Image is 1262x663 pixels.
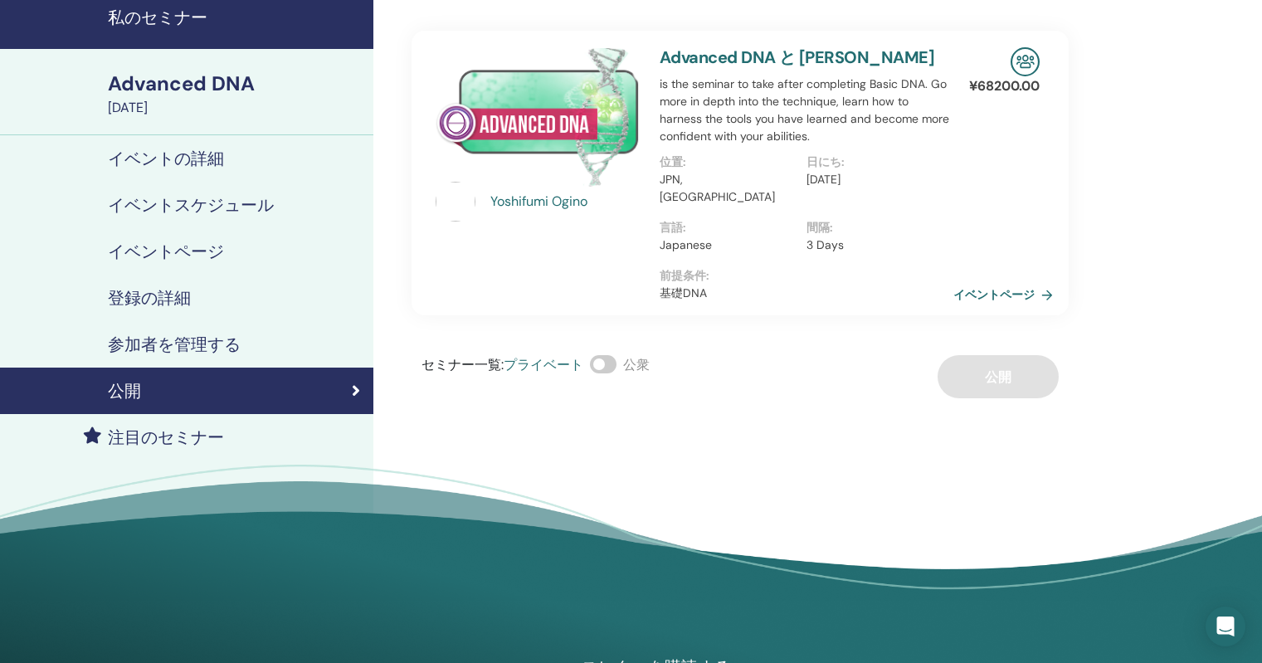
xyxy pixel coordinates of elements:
[660,285,953,302] p: 基礎DNA
[660,219,797,236] p: 言語 :
[660,267,953,285] p: 前提条件 :
[421,356,504,373] span: セミナー一覧 :
[806,154,943,171] p: 日にち :
[969,76,1040,96] p: ¥ 68200.00
[1206,607,1245,646] div: Open Intercom Messenger
[623,356,650,373] span: 公衆
[660,46,934,68] a: Advanced DNA と [PERSON_NAME]
[108,98,363,118] div: [DATE]
[108,334,241,354] h4: 参加者を管理する
[490,192,644,212] a: Yoshifumi Ogino
[660,171,797,206] p: JPN, [GEOGRAPHIC_DATA]
[108,427,224,447] h4: 注目のセミナー
[953,282,1060,307] a: イベントページ
[660,236,797,254] p: Japanese
[1011,47,1040,76] img: In-Person Seminar
[108,149,224,168] h4: イベントの詳細
[108,195,274,215] h4: イベントスケジュール
[660,154,797,171] p: 位置 :
[108,241,224,261] h4: イベントページ
[108,7,363,27] h4: 私のセミナー
[108,381,141,401] h4: 公開
[660,76,953,145] p: is the seminar to take after completing Basic DNA. Go more in depth into the technique, learn how...
[504,356,583,373] span: プライベート
[806,236,943,254] p: 3 Days
[108,288,191,308] h4: 登録の詳細
[436,47,640,187] img: Advanced DNA
[806,171,943,188] p: [DATE]
[806,219,943,236] p: 間隔 :
[98,70,373,118] a: Advanced DNA[DATE]
[108,70,363,98] div: Advanced DNA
